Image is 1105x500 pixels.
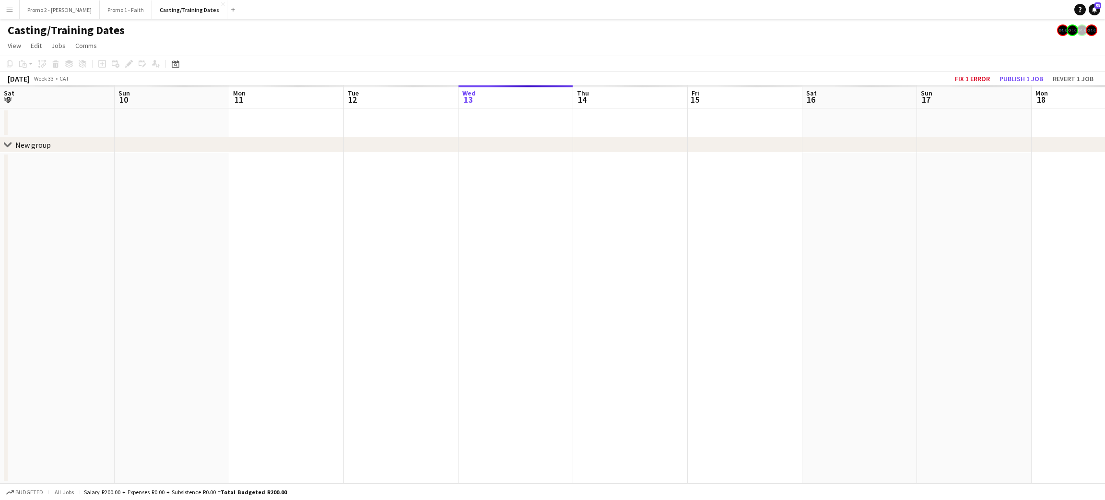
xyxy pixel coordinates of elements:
[1086,24,1097,36] app-user-avatar: Eddie Malete
[2,94,14,105] span: 9
[15,489,43,496] span: Budgeted
[53,488,76,496] span: All jobs
[951,72,994,85] button: Fix 1 error
[221,488,287,496] span: Total Budgeted R200.00
[15,140,51,150] div: New group
[1035,89,1048,97] span: Mon
[32,75,56,82] span: Week 33
[806,89,817,97] span: Sat
[117,94,130,105] span: 10
[51,41,66,50] span: Jobs
[232,94,246,105] span: 11
[1034,94,1048,105] span: 18
[47,39,70,52] a: Jobs
[576,94,589,105] span: 14
[692,89,699,97] span: Fri
[118,89,130,97] span: Sun
[996,72,1047,85] button: Publish 1 job
[1049,72,1097,85] button: Revert 1 job
[462,89,476,97] span: Wed
[71,39,101,52] a: Comms
[1089,4,1100,15] a: 53
[8,74,30,83] div: [DATE]
[805,94,817,105] span: 16
[577,89,589,97] span: Thu
[1067,24,1078,36] app-user-avatar: Eddie Malete
[27,39,46,52] a: Edit
[152,0,227,19] button: Casting/Training Dates
[8,41,21,50] span: View
[4,89,14,97] span: Sat
[5,487,45,498] button: Budgeted
[1076,24,1088,36] app-user-avatar: Eddie Malete
[1057,24,1069,36] app-user-avatar: Eddie Malete
[20,0,100,19] button: Promo 2 - [PERSON_NAME]
[461,94,476,105] span: 13
[919,94,932,105] span: 17
[31,41,42,50] span: Edit
[348,89,359,97] span: Tue
[346,94,359,105] span: 12
[100,0,152,19] button: Promo 1 - Faith
[59,75,69,82] div: CAT
[690,94,699,105] span: 15
[1094,2,1101,9] span: 53
[233,89,246,97] span: Mon
[4,39,25,52] a: View
[921,89,932,97] span: Sun
[84,488,287,496] div: Salary R200.00 + Expenses R0.00 + Subsistence R0.00 =
[75,41,97,50] span: Comms
[8,23,125,37] h1: Casting/Training Dates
